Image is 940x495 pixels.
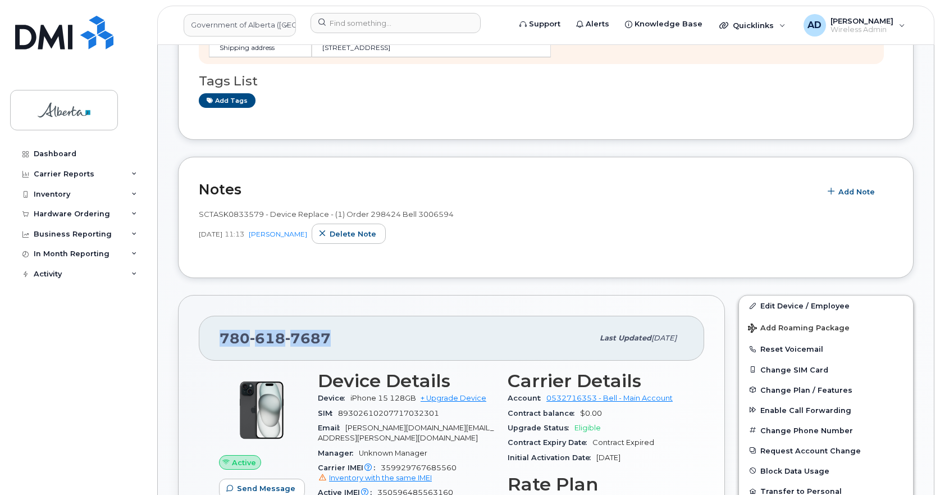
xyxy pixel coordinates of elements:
[330,229,376,239] span: Delete note
[350,394,416,402] span: iPhone 15 128GB
[739,440,913,461] button: Request Account Change
[184,14,296,37] a: Government of Alberta (GOA)
[312,38,551,57] td: [STREET_ADDRESS]
[831,16,893,25] span: [PERSON_NAME]
[739,360,913,380] button: Change SIM Card
[586,19,609,30] span: Alerts
[318,424,494,442] span: [PERSON_NAME][DOMAIN_NAME][EMAIL_ADDRESS][PERSON_NAME][DOMAIN_NAME]
[838,187,875,197] span: Add Note
[508,438,592,447] span: Contract Expiry Date
[820,182,884,202] button: Add Note
[739,420,913,440] button: Change Phone Number
[338,409,439,417] span: 89302610207717032301
[318,464,494,484] span: 359929767685560
[739,339,913,359] button: Reset Voicemail
[508,424,574,432] span: Upgrade Status
[318,424,345,432] span: Email
[512,13,568,35] a: Support
[711,14,793,37] div: Quicklinks
[318,409,338,417] span: SIM
[329,474,432,482] span: Inventory with the same IMEI
[651,334,677,342] span: [DATE]
[733,21,774,30] span: Quicklinks
[796,14,913,37] div: Arunajith Daylath
[508,453,596,462] span: Initial Activation Date
[739,400,913,420] button: Enable Call Forwarding
[237,483,295,494] span: Send Message
[508,474,684,494] h3: Rate Plan
[220,330,331,347] span: 780
[739,380,913,400] button: Change Plan / Features
[318,371,494,391] h3: Device Details
[199,74,893,88] h3: Tags List
[249,230,307,238] a: [PERSON_NAME]
[508,409,580,417] span: Contract balance
[311,13,481,33] input: Find something...
[546,394,673,402] a: 0532716353 - Bell - Main Account
[318,464,381,472] span: Carrier IMEI
[359,449,427,457] span: Unknown Manager
[617,13,710,35] a: Knowledge Base
[250,330,285,347] span: 618
[600,334,651,342] span: Last updated
[807,19,822,32] span: AD
[228,376,295,444] img: iPhone_15_Black.png
[508,394,546,402] span: Account
[748,324,850,334] span: Add Roaming Package
[225,229,244,239] span: 11:13
[318,449,359,457] span: Manager
[421,394,486,402] a: + Upgrade Device
[199,210,454,219] span: SCTASK0833579 - Device Replace - (1) Order 298424 Bell 3006594
[529,19,560,30] span: Support
[568,13,617,35] a: Alerts
[739,296,913,316] a: Edit Device / Employee
[596,453,620,462] span: [DATE]
[739,461,913,481] button: Block Data Usage
[574,424,601,432] span: Eligible
[312,224,386,244] button: Delete note
[760,385,852,394] span: Change Plan / Features
[232,457,256,468] span: Active
[831,25,893,34] span: Wireless Admin
[318,474,432,482] a: Inventory with the same IMEI
[635,19,702,30] span: Knowledge Base
[199,93,255,107] a: Add tags
[199,229,222,239] span: [DATE]
[508,371,684,391] h3: Carrier Details
[580,409,602,417] span: $0.00
[739,316,913,339] button: Add Roaming Package
[760,406,851,414] span: Enable Call Forwarding
[209,38,312,57] td: Shipping address
[318,394,350,402] span: Device
[199,181,815,198] h2: Notes
[285,330,331,347] span: 7687
[592,438,654,447] span: Contract Expired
